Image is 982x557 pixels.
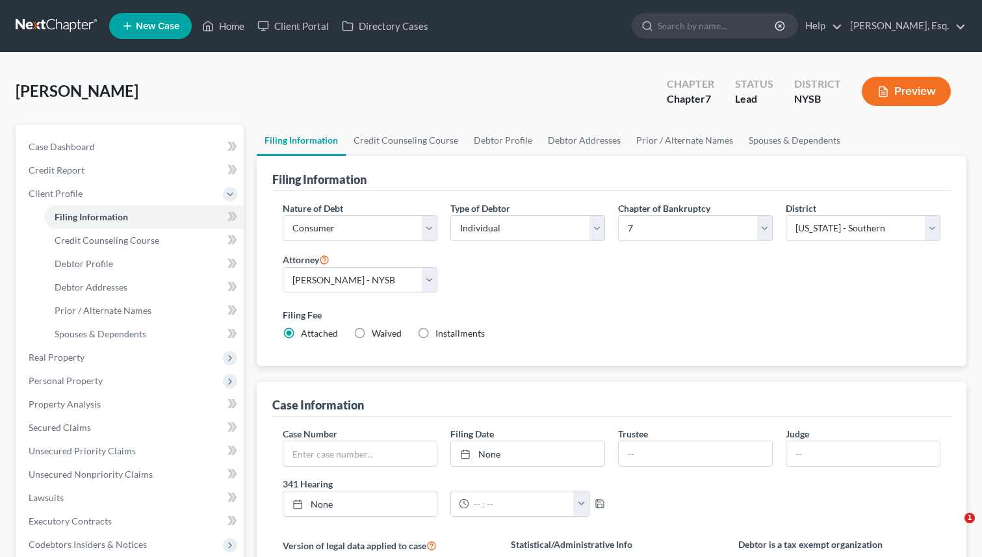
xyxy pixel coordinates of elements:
[29,539,147,550] span: Codebtors Insiders & Notices
[18,416,244,439] a: Secured Claims
[301,328,338,339] span: Attached
[44,276,244,299] a: Debtor Addresses
[272,172,367,187] div: Filing Information
[451,441,604,466] a: None
[450,201,510,215] label: Type of Debtor
[44,322,244,346] a: Spouses & Dependents
[55,211,128,222] span: Filing Information
[628,125,741,156] a: Prior / Alternate Names
[735,77,773,92] div: Status
[29,188,83,199] span: Client Profile
[283,441,437,466] input: Enter case number...
[29,141,95,152] span: Case Dashboard
[619,441,772,466] input: --
[794,92,841,107] div: NYSB
[705,92,711,105] span: 7
[18,159,244,182] a: Credit Report
[658,14,777,38] input: Search by name...
[283,201,343,215] label: Nature of Debt
[29,352,84,363] span: Real Property
[964,513,975,523] span: 1
[55,328,146,339] span: Spouses & Dependents
[29,445,136,456] span: Unsecured Priority Claims
[18,463,244,486] a: Unsecured Nonpriority Claims
[55,281,127,292] span: Debtor Addresses
[29,492,64,503] span: Lawsuits
[469,491,575,516] input: -- : --
[18,393,244,416] a: Property Analysis
[466,125,540,156] a: Debtor Profile
[786,427,809,441] label: Judge
[44,229,244,252] a: Credit Counseling Course
[794,77,841,92] div: District
[29,398,101,409] span: Property Analysis
[667,92,714,107] div: Chapter
[18,510,244,533] a: Executory Contracts
[862,77,951,106] button: Preview
[372,328,402,339] span: Waived
[283,427,337,441] label: Case Number
[44,299,244,322] a: Prior / Alternate Names
[738,538,940,551] label: Debtor is a tax exempt organization
[346,125,466,156] a: Credit Counseling Course
[667,77,714,92] div: Chapter
[618,427,648,441] label: Trustee
[283,252,329,267] label: Attorney
[283,538,485,553] label: Version of legal data applied to case
[18,439,244,463] a: Unsecured Priority Claims
[196,14,251,38] a: Home
[540,125,628,156] a: Debtor Addresses
[18,135,244,159] a: Case Dashboard
[29,515,112,526] span: Executory Contracts
[257,125,346,156] a: Filing Information
[786,201,816,215] label: District
[435,328,485,339] span: Installments
[786,441,940,466] input: --
[29,164,84,175] span: Credit Report
[29,375,103,386] span: Personal Property
[283,308,940,322] label: Filing Fee
[276,477,612,491] label: 341 Hearing
[799,14,842,38] a: Help
[44,205,244,229] a: Filing Information
[450,427,494,441] label: Filing Date
[272,397,364,413] div: Case Information
[55,235,159,246] span: Credit Counseling Course
[44,252,244,276] a: Debtor Profile
[938,513,969,544] iframe: Intercom live chat
[29,422,91,433] span: Secured Claims
[735,92,773,107] div: Lead
[283,491,437,516] a: None
[55,258,113,269] span: Debtor Profile
[335,14,435,38] a: Directory Cases
[16,81,138,100] span: [PERSON_NAME]
[136,21,179,31] span: New Case
[18,486,244,510] a: Lawsuits
[618,201,710,215] label: Chapter of Bankruptcy
[844,14,966,38] a: [PERSON_NAME], Esq.
[511,538,713,551] label: Statistical/Administrative Info
[55,305,151,316] span: Prior / Alternate Names
[29,469,153,480] span: Unsecured Nonpriority Claims
[251,14,335,38] a: Client Portal
[741,125,848,156] a: Spouses & Dependents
